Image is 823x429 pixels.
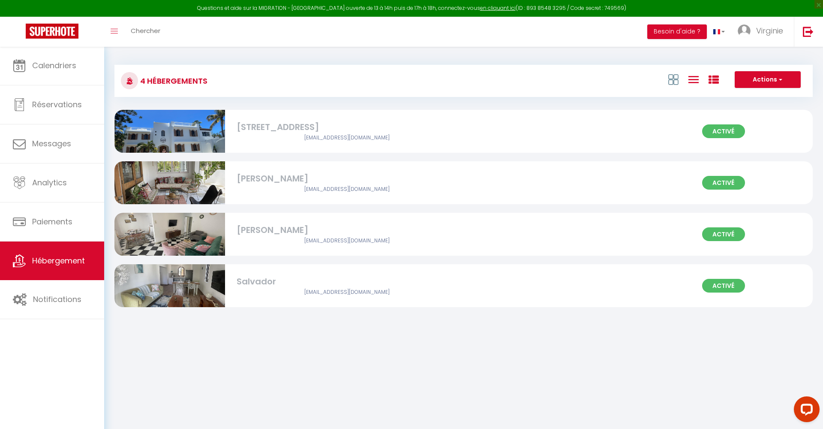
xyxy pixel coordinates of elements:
div: [PERSON_NAME] [237,172,458,185]
div: Airbnb [237,237,458,245]
a: Vue en Liste [688,72,699,86]
div: [PERSON_NAME] [237,224,458,237]
a: Chercher [124,17,167,47]
span: Calendriers [32,60,76,71]
button: Actions [735,71,801,88]
div: Salvador [237,275,458,288]
span: Messages [32,138,71,149]
span: Réservations [32,99,82,110]
span: Analytics [32,177,67,188]
button: Besoin d'aide ? [647,24,707,39]
div: Airbnb [237,288,458,296]
span: Notifications [33,294,81,305]
img: Super Booking [26,24,78,39]
a: Vue en Box [668,72,679,86]
span: Chercher [131,26,160,35]
img: logout [803,26,814,37]
span: Activé [702,124,745,138]
span: Virginie [756,25,783,36]
div: [STREET_ADDRESS] [237,121,458,134]
span: Activé [702,279,745,293]
a: en cliquant ici [480,4,516,12]
a: ... Virginie [731,17,794,47]
img: ... [738,24,751,37]
div: Airbnb [237,185,458,193]
iframe: LiveChat chat widget [787,393,823,429]
span: Activé [702,176,745,190]
div: Airbnb [237,134,458,142]
a: Vue par Groupe [709,72,719,86]
span: Paiements [32,216,72,227]
span: Hébergement [32,255,85,266]
h3: 4 Hébergements [138,71,207,91]
span: Activé [702,227,745,241]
